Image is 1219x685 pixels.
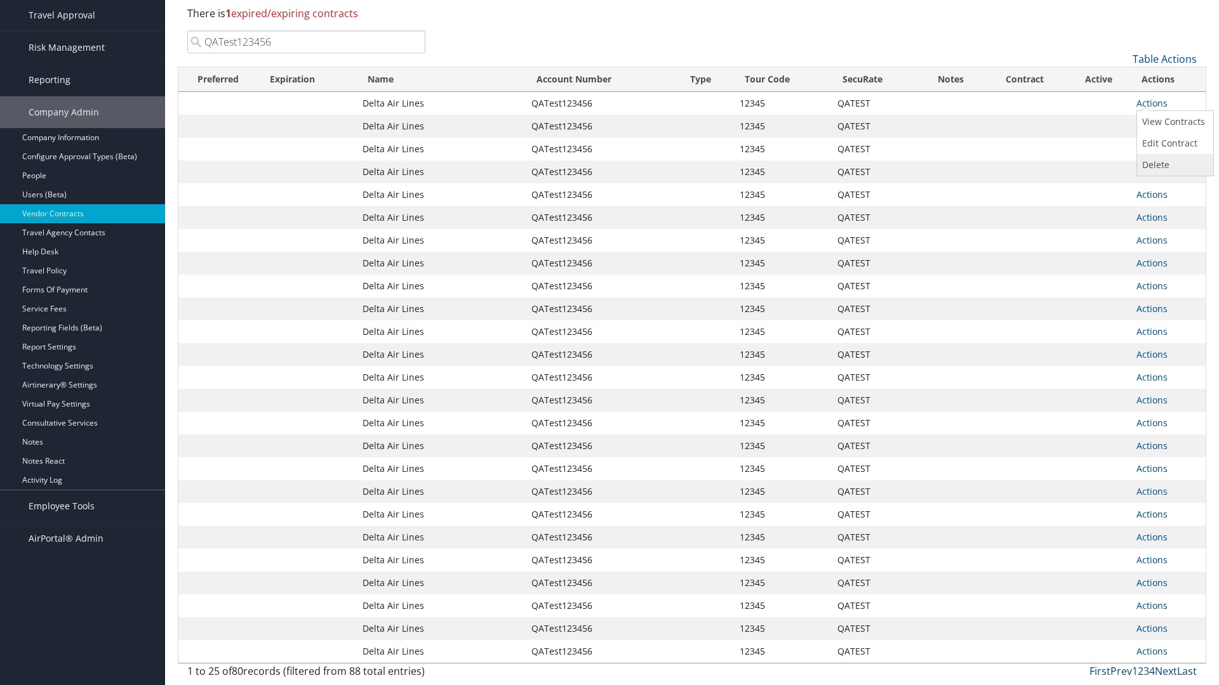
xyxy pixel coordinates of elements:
td: 12345 [733,366,831,389]
td: QATEST [831,434,919,457]
span: Company Admin [29,96,99,128]
td: QATEST [831,92,919,115]
td: QATEST [831,183,919,206]
a: Delete [1137,154,1210,176]
td: QATest123456 [525,160,679,183]
a: View Contracts [1137,111,1210,133]
a: Actions [1136,508,1168,520]
td: 12345 [733,457,831,480]
td: Delta Air Lines [356,366,525,389]
td: Delta Air Lines [356,503,525,526]
a: Actions [1136,371,1168,383]
td: QATEST [831,229,919,252]
span: Risk Management [29,32,105,63]
td: QATest123456 [525,617,679,640]
td: QATest123456 [525,275,679,297]
td: QATEST [831,617,919,640]
a: Actions [1136,554,1168,566]
td: QATest123456 [525,549,679,571]
a: Actions [1136,645,1168,657]
td: Delta Air Lines [356,138,525,160]
td: 12345 [733,183,831,206]
td: QATEST [831,275,919,297]
td: 12345 [733,138,831,160]
td: Delta Air Lines [356,617,525,640]
td: 12345 [733,275,831,297]
td: 12345 [733,206,831,229]
td: QATEST [831,115,919,138]
a: 1 [1132,664,1138,678]
td: QATest123456 [525,320,679,343]
th: Actions [1130,67,1206,92]
td: Delta Air Lines [356,297,525,320]
td: Delta Air Lines [356,434,525,457]
td: QATEST [831,640,919,663]
td: Delta Air Lines [356,389,525,412]
td: QATEST [831,343,919,366]
td: 12345 [733,617,831,640]
span: AirPortal® Admin [29,523,103,554]
td: QATest123456 [525,571,679,594]
td: QATest123456 [525,92,679,115]
th: Type: activate to sort column ascending [679,67,733,92]
a: Actions [1136,303,1168,315]
strong: 1 [225,6,231,20]
td: QATEST [831,206,919,229]
td: QATest123456 [525,503,679,526]
span: Reporting [29,64,70,96]
td: QATest123456 [525,434,679,457]
td: Delta Air Lines [356,571,525,594]
td: Delta Air Lines [356,343,525,366]
td: 12345 [733,297,831,320]
td: QATest123456 [525,183,679,206]
a: Last [1177,664,1197,678]
td: Delta Air Lines [356,457,525,480]
th: Account Number: activate to sort column ascending [525,67,679,92]
a: Actions [1136,348,1168,360]
th: Expiration: activate to sort column descending [258,67,356,92]
td: QATEST [831,138,919,160]
td: Delta Air Lines [356,206,525,229]
td: 12345 [733,160,831,183]
td: Delta Air Lines [356,549,525,571]
th: Preferred: activate to sort column ascending [178,67,258,92]
td: Delta Air Lines [356,526,525,549]
td: QATEST [831,389,919,412]
td: 12345 [733,480,831,503]
td: Delta Air Lines [356,115,525,138]
th: Contract: activate to sort column ascending [982,67,1067,92]
td: Delta Air Lines [356,160,525,183]
td: Delta Air Lines [356,229,525,252]
td: QATest123456 [525,412,679,434]
td: 12345 [733,526,831,549]
a: Next [1155,664,1177,678]
td: Delta Air Lines [356,640,525,663]
td: QATEST [831,594,919,617]
td: 12345 [733,115,831,138]
td: QATest123456 [525,229,679,252]
a: Actions [1136,599,1168,611]
td: Delta Air Lines [356,480,525,503]
td: QATEST [831,297,919,320]
td: 12345 [733,434,831,457]
td: Delta Air Lines [356,252,525,275]
a: Actions [1136,325,1168,337]
a: Actions [1136,211,1168,223]
td: QATest123456 [525,594,679,617]
td: 12345 [733,320,831,343]
th: Tour Code: activate to sort column ascending [733,67,831,92]
td: QATEST [831,526,919,549]
th: Name: activate to sort column ascending [356,67,525,92]
a: Table Actions [1133,52,1197,66]
td: QATEST [831,571,919,594]
td: QATest123456 [525,343,679,366]
td: Delta Air Lines [356,183,525,206]
th: SecuRate: activate to sort column ascending [831,67,919,92]
span: expired/expiring contracts [225,6,358,20]
a: 4 [1149,664,1155,678]
td: QATEST [831,412,919,434]
td: QATest123456 [525,480,679,503]
td: Delta Air Lines [356,92,525,115]
td: Delta Air Lines [356,320,525,343]
td: QATest123456 [525,389,679,412]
